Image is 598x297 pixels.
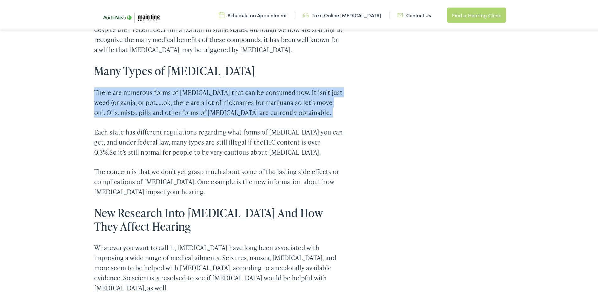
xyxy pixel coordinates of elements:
[94,205,343,232] h2: New Research Into [MEDICAL_DATA] And How They Affect Hearing
[447,6,506,21] a: Find a Hearing Clinic
[219,10,287,17] a: Schedule an Appointment
[94,241,343,292] p: Whatever you want to call it, [MEDICAL_DATA] have long been associated with improving a wide rang...
[397,10,403,17] img: utility icon
[94,3,343,53] p: [MEDICAL_DATA] are identified as a group of substances derived from the cannabis or marijuana pla...
[94,63,343,76] h2: Many Types of [MEDICAL_DATA]
[219,10,224,17] img: utility icon
[94,126,343,156] p: Each state has different regulations regarding what forms of [MEDICAL_DATA] you can get, and unde...
[94,86,343,116] p: There are numerous forms of [MEDICAL_DATA] that can be consumed now. It isn’t just weed (or ganja...
[303,10,381,17] a: Take Online [MEDICAL_DATA]
[397,10,431,17] a: Contact Us
[303,10,309,17] img: utility icon
[94,165,343,195] p: The concern is that we don’t yet grasp much about some of the lasting side effects or complicatio...
[94,136,320,155] a: THC content is over 0.3%.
